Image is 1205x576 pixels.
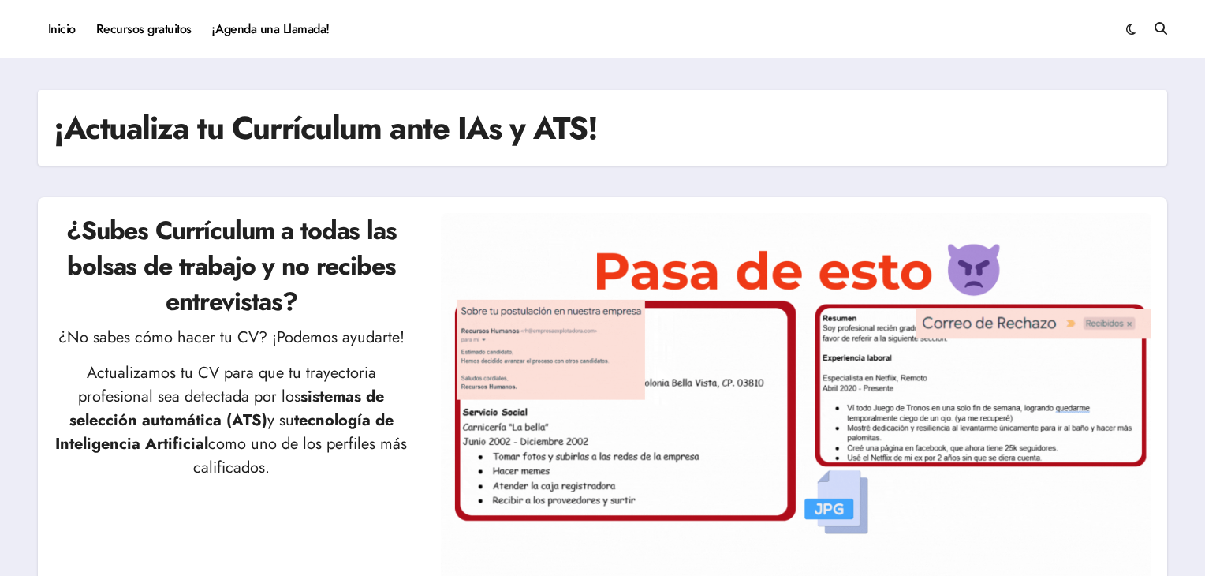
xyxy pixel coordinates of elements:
h2: ¿Subes Currículum a todas las bolsas de trabajo y no recibes entrevistas? [54,213,409,319]
p: Actualizamos tu CV para que tu trayectoria profesional sea detectada por los y su como uno de los... [54,361,409,480]
strong: sistemas de selección automática (ATS) [69,385,385,432]
a: Recursos gratuitos [86,8,202,50]
a: ¡Agenda una Llamada! [202,8,340,50]
a: Inicio [38,8,86,50]
p: ¿No sabes cómo hacer tu CV? ¡Podemos ayudarte! [54,326,409,350]
strong: tecnología de Inteligencia Artificial [55,409,394,455]
h1: ¡Actualiza tu Currículum ante IAs y ATS! [54,106,597,150]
